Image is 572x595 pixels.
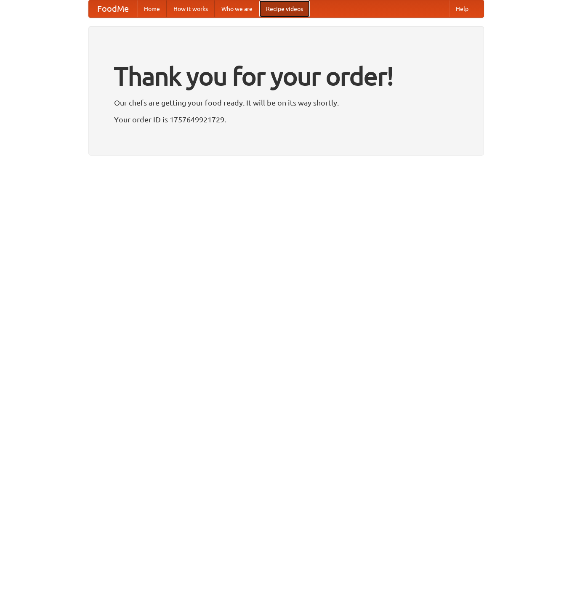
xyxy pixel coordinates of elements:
[259,0,310,17] a: Recipe videos
[449,0,475,17] a: Help
[215,0,259,17] a: Who we are
[114,56,458,96] h1: Thank you for your order!
[114,113,458,126] p: Your order ID is 1757649921729.
[89,0,137,17] a: FoodMe
[114,96,458,109] p: Our chefs are getting your food ready. It will be on its way shortly.
[137,0,167,17] a: Home
[167,0,215,17] a: How it works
